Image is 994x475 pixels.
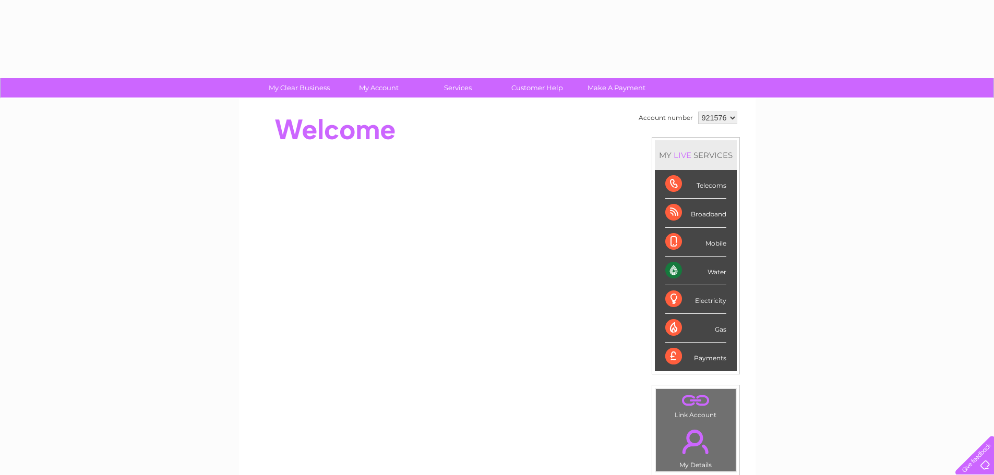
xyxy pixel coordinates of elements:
[655,140,737,170] div: MY SERVICES
[672,150,693,160] div: LIVE
[636,109,696,127] td: Account number
[665,228,726,257] div: Mobile
[665,170,726,199] div: Telecoms
[665,257,726,285] div: Water
[658,423,733,460] a: .
[665,314,726,343] div: Gas
[415,78,501,98] a: Services
[665,199,726,227] div: Broadband
[658,392,733,410] a: .
[665,343,726,371] div: Payments
[655,388,736,421] td: Link Account
[665,285,726,314] div: Electricity
[655,421,736,472] td: My Details
[336,78,422,98] a: My Account
[494,78,580,98] a: Customer Help
[256,78,342,98] a: My Clear Business
[573,78,660,98] a: Make A Payment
